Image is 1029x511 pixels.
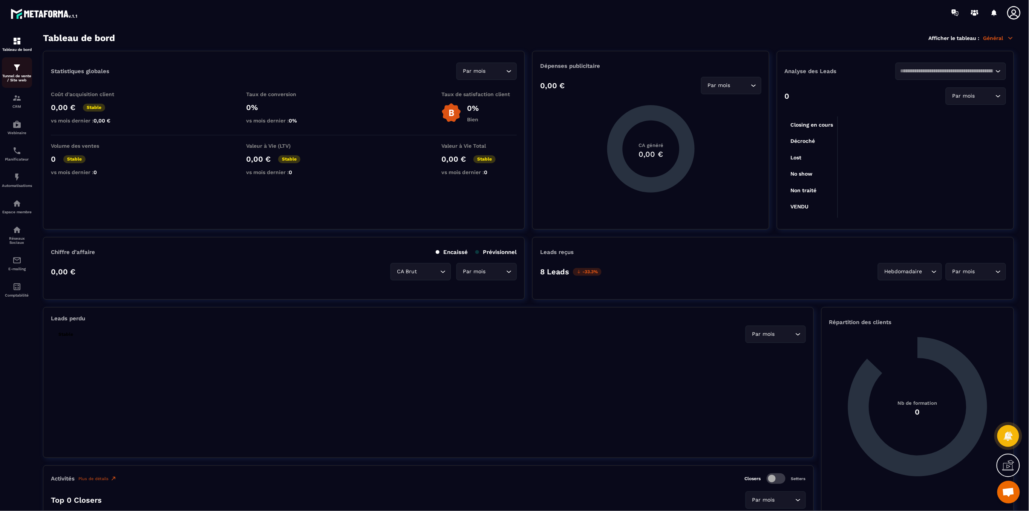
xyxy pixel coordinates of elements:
[467,116,479,122] p: Bien
[977,268,994,276] input: Search for option
[487,67,504,75] input: Search for option
[900,67,994,75] input: Search for option
[246,143,322,149] p: Valeur à Vie (LTV)
[2,131,32,135] p: Webinaire
[732,81,749,90] input: Search for option
[977,92,994,100] input: Search for option
[12,37,21,46] img: formation
[896,63,1006,80] div: Search for option
[2,104,32,109] p: CRM
[51,315,85,322] p: Leads perdu
[419,268,438,276] input: Search for option
[110,476,116,482] img: narrow-up-right-o.6b7c60e2.svg
[484,169,487,175] span: 0
[785,68,896,75] p: Analyse des Leads
[51,169,126,175] p: vs mois dernier :
[540,249,574,255] p: Leads reçus
[2,184,32,188] p: Automatisations
[63,155,86,163] p: Stable
[93,169,97,175] span: 0
[93,118,110,124] span: 0,00 €
[946,87,1006,105] div: Search for option
[706,81,732,90] span: Par mois
[2,74,32,82] p: Tunnel de vente / Site web
[2,193,32,220] a: automationsautomationsEspace membre
[540,63,761,69] p: Dépenses publicitaire
[2,57,32,88] a: formationformationTunnel de vente / Site web
[51,68,109,75] p: Statistiques globales
[2,220,32,250] a: social-networksocial-networkRéseaux Sociaux
[791,204,809,210] tspan: VENDU
[51,475,75,482] p: Activités
[11,7,78,20] img: logo
[2,114,32,141] a: automationsautomationsWebinaire
[2,31,32,57] a: formationformationTableau de bord
[12,63,21,72] img: formation
[791,138,815,144] tspan: Décroché
[951,268,977,276] span: Par mois
[51,249,95,255] p: Chiffre d’affaire
[776,330,793,338] input: Search for option
[51,91,126,97] p: Coût d'acquisition client
[946,263,1006,280] div: Search for option
[776,496,793,504] input: Search for option
[43,33,115,43] h3: Tableau de bord
[51,496,102,505] p: Top 0 Closers
[441,155,466,164] p: 0,00 €
[78,476,116,482] a: Plus de détails
[878,263,942,280] div: Search for option
[51,143,126,149] p: Volume des ventes
[51,155,56,164] p: 0
[791,171,813,177] tspan: No show
[540,267,569,276] p: 8 Leads
[289,169,292,175] span: 0
[2,47,32,52] p: Tableau de bord
[12,199,21,208] img: automations
[441,143,517,149] p: Valeur à Vie Total
[12,93,21,103] img: formation
[12,120,21,129] img: automations
[997,481,1020,503] a: Mở cuộc trò chuyện
[12,173,21,182] img: automations
[461,268,487,276] span: Par mois
[51,118,126,124] p: vs mois dernier :
[2,293,32,297] p: Comptabilité
[441,169,517,175] p: vs mois dernier :
[746,326,806,343] div: Search for option
[2,210,32,214] p: Espace membre
[2,267,32,271] p: E-mailing
[12,146,21,155] img: scheduler
[441,91,517,97] p: Taux de satisfaction client
[791,122,833,128] tspan: Closing en cours
[791,476,806,481] p: Setters
[540,81,565,90] p: 0,00 €
[51,267,75,276] p: 0,00 €
[395,268,419,276] span: CA Brut
[246,103,322,112] p: 0%
[246,91,322,97] p: Taux de conversion
[289,118,297,124] span: 0%
[390,263,451,280] div: Search for option
[475,249,517,255] p: Prévisionnel
[2,88,32,114] a: formationformationCRM
[473,155,496,163] p: Stable
[750,330,776,338] span: Par mois
[829,319,1006,326] p: Répartition des clients
[461,67,487,75] span: Par mois
[791,187,817,193] tspan: Non traité
[746,491,806,509] div: Search for option
[441,103,461,123] img: b-badge-o.b3b20ee6.svg
[791,155,802,161] tspan: Lost
[487,268,504,276] input: Search for option
[12,225,21,234] img: social-network
[12,256,21,265] img: email
[55,330,77,338] p: Stable
[246,118,322,124] p: vs mois dernier :
[573,268,602,276] p: -33.3%
[924,268,929,276] input: Search for option
[456,63,517,80] div: Search for option
[785,92,790,101] p: 0
[2,157,32,161] p: Planificateur
[467,104,479,113] p: 0%
[456,263,517,280] div: Search for option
